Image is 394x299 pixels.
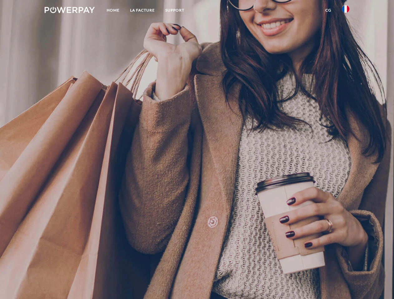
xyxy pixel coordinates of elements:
[160,5,190,16] a: Support
[125,5,160,16] a: LA FACTURE
[342,5,349,13] img: fr
[45,7,95,13] img: logo-powerpay-white.svg
[101,5,125,16] a: Home
[320,5,337,16] a: CG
